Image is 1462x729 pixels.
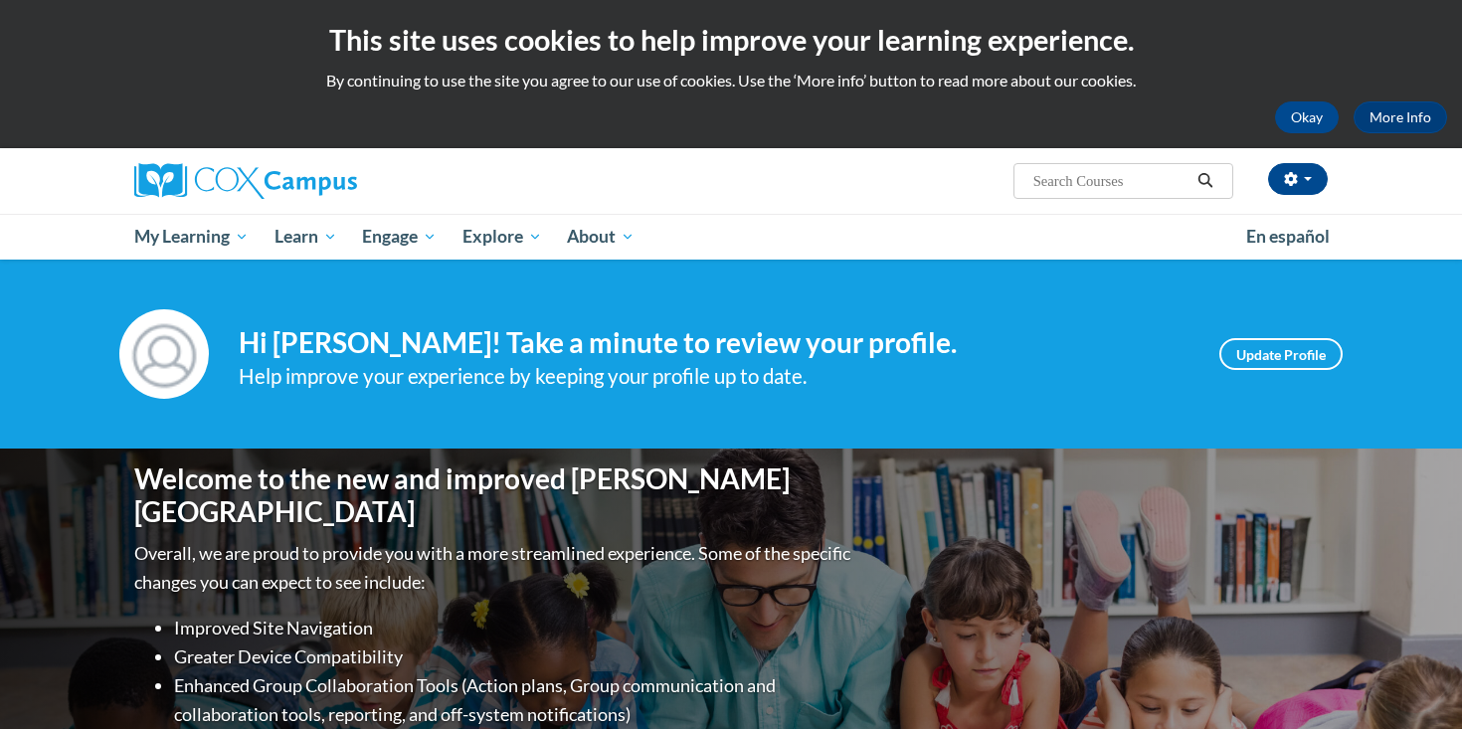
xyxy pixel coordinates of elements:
span: Explore [462,225,542,249]
input: Search Courses [1031,169,1190,193]
a: Explore [450,214,555,260]
span: En español [1246,226,1330,247]
a: Update Profile [1219,338,1343,370]
li: Greater Device Compatibility [174,642,855,671]
a: About [555,214,648,260]
a: Cox Campus [134,163,512,199]
span: Learn [274,225,337,249]
button: Search [1190,169,1220,193]
h2: This site uses cookies to help improve your learning experience. [15,20,1447,60]
button: Okay [1275,101,1339,133]
li: Enhanced Group Collaboration Tools (Action plans, Group communication and collaboration tools, re... [174,671,855,729]
h4: Hi [PERSON_NAME]! Take a minute to review your profile. [239,326,1189,360]
li: Improved Site Navigation [174,614,855,642]
img: Profile Image [119,309,209,399]
span: Engage [362,225,437,249]
a: My Learning [121,214,262,260]
p: Overall, we are proud to provide you with a more streamlined experience. Some of the specific cha... [134,539,855,597]
span: My Learning [134,225,249,249]
h1: Welcome to the new and improved [PERSON_NAME][GEOGRAPHIC_DATA] [134,462,855,529]
iframe: Button to launch messaging window [1382,649,1446,713]
div: Main menu [104,214,1358,260]
a: More Info [1354,101,1447,133]
div: Help improve your experience by keeping your profile up to date. [239,360,1189,393]
img: Cox Campus [134,163,357,199]
a: Learn [262,214,350,260]
a: Engage [349,214,450,260]
p: By continuing to use the site you agree to our use of cookies. Use the ‘More info’ button to read... [15,70,1447,91]
button: Account Settings [1268,163,1328,195]
a: En español [1233,216,1343,258]
span: About [567,225,635,249]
